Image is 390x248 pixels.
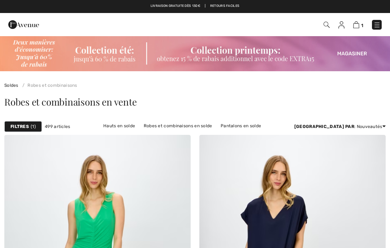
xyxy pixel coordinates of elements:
[353,20,363,29] a: 1
[163,131,226,140] a: Vestes et blazers en solde
[4,83,18,88] a: Soldes
[294,123,386,130] div: : Nouveautés
[45,123,70,130] span: 499 articles
[324,22,330,28] img: Recherche
[10,123,29,130] strong: Filtres
[361,23,363,28] span: 1
[19,83,77,88] a: Robes et combinaisons
[217,121,265,131] a: Pantalons en solde
[8,21,39,27] a: 1ère Avenue
[97,131,162,140] a: Pulls et cardigans en solde
[227,131,267,140] a: Jupes en solde
[4,95,136,108] span: Robes et combinaisons en vente
[205,4,205,9] span: |
[294,124,354,129] strong: [GEOGRAPHIC_DATA] par
[100,121,139,131] a: Hauts en solde
[353,21,359,28] img: Panier d'achat
[31,123,36,130] span: 1
[210,4,240,9] a: Retours faciles
[373,21,381,29] img: Menu
[151,4,200,9] a: Livraison gratuite dès 130€
[140,121,216,131] a: Robes et combinaisons en solde
[8,17,39,32] img: 1ère Avenue
[338,21,344,29] img: Mes infos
